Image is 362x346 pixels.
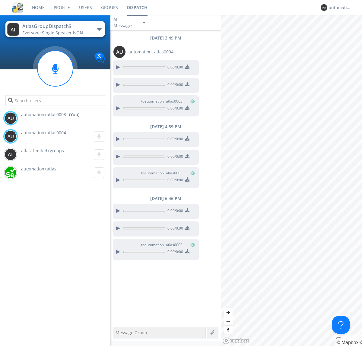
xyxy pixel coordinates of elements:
span: 0:00 / 0:00 [165,154,183,160]
img: 373638.png [7,23,19,36]
span: ON [76,30,83,36]
iframe: Toggle Customer Support [332,316,350,334]
img: download media button [185,154,189,158]
img: 373638.png [5,148,17,160]
span: (You) [186,99,195,104]
button: Zoom in [224,308,233,317]
span: atlas+limited+groups [21,148,64,154]
button: Reset bearing to north [224,325,233,334]
div: [DATE] 3:49 PM [110,35,221,41]
img: download media button [185,249,189,253]
img: 373638.png [113,46,125,58]
span: 0:00 / 0:00 [165,208,183,215]
input: Search users [5,95,105,106]
img: download media button [185,208,189,212]
span: 0:00 / 0:00 [165,226,183,232]
img: download media button [185,65,189,69]
img: download media button [185,177,189,182]
span: (You) [186,242,195,247]
span: automation+atlas0004 [129,49,173,55]
span: 0:00 / 0:00 [165,177,183,184]
button: AtlasGroupDispatch3Everyone·Single Speaker isON [5,21,105,37]
a: Mapbox logo [223,337,249,344]
span: automation+atlas0004 [21,130,66,135]
span: 0:00 / 0:00 [165,65,183,71]
img: 373638.png [5,130,17,142]
span: to automation+atlas0003 [141,99,186,104]
span: (You) [186,170,195,176]
img: download media button [185,82,189,86]
img: 373638.png [5,112,17,124]
img: download media button [185,136,189,141]
button: Toggle attribution [336,337,341,339]
span: Reset bearing to north [224,326,233,334]
img: d2d01cd9b4174d08988066c6d424eccd [5,167,17,179]
span: 0:00 / 0:00 [165,136,183,143]
div: Everyone · [22,30,90,36]
img: cddb5a64eb264b2086981ab96f4c1ba7 [12,2,23,13]
span: 0:00 / 0:00 [165,82,183,89]
span: 0:00 / 0:00 [165,106,183,112]
button: Zoom out [224,317,233,325]
img: download media button [185,106,189,110]
div: [DATE] 4:59 PM [110,124,221,130]
div: [DATE] 6:46 PM [110,195,221,202]
span: to automation+atlas0003 [141,170,186,176]
a: Mapbox [336,340,358,345]
span: to automation+atlas0003 [141,242,186,248]
img: download media button [185,226,189,230]
div: AtlasGroupDispatch3 [22,23,90,30]
img: caret-down-sm.svg [143,22,145,24]
img: 373638.png [321,4,327,11]
span: automation+atlas [21,166,56,172]
div: (You) [69,112,79,118]
span: Single Speaker is [42,30,83,36]
div: All Messages [113,17,138,29]
span: automation+atlas0003 [21,112,66,118]
span: 0:00 / 0:00 [165,249,183,256]
div: automation+atlas0003 [329,5,351,11]
img: Translation enabled [94,52,105,63]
